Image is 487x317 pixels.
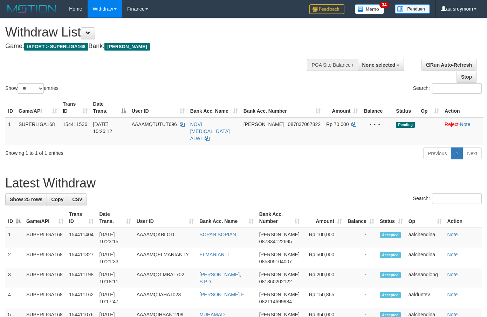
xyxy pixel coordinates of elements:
a: Note [447,292,458,297]
td: 154411404 [66,228,96,248]
th: Action [442,98,483,118]
th: Op: activate to sort column ascending [418,98,442,118]
th: Bank Acc. Number: activate to sort column ascending [241,98,323,118]
span: None selected [362,62,396,68]
th: Game/API: activate to sort column ascending [23,208,66,228]
th: Bank Acc. Name: activate to sort column ascending [187,98,241,118]
th: Action [445,208,482,228]
td: Rp 200,000 [302,268,345,288]
td: [DATE] 10:17:47 [96,288,133,308]
a: NOVI [MEDICAL_DATA] ALWI [190,121,230,141]
td: aafchendina [406,228,445,248]
td: Rp 100,000 [302,228,345,248]
a: SOPAN SOPIAN [199,232,236,237]
a: Run Auto-Refresh [421,59,476,71]
a: Next [462,147,482,159]
input: Search: [432,193,482,204]
span: ISPORT > SUPERLIGA168 [24,43,88,51]
td: Rp 500,000 [302,248,345,268]
th: Op: activate to sort column ascending [406,208,445,228]
td: AAAAMQELMANIANTY [134,248,197,268]
td: AAAAMQJAHAT023 [134,288,197,308]
span: Show 25 rows [10,197,42,202]
span: [PERSON_NAME] [104,43,150,51]
th: Date Trans.: activate to sort column ascending [96,208,133,228]
span: [PERSON_NAME] [243,121,284,127]
a: CSV [68,193,87,205]
span: 34 [379,2,389,8]
td: · [442,118,483,145]
th: Trans ID: activate to sort column ascending [66,208,96,228]
td: 1 [5,118,16,145]
h4: Game: Bank: [5,43,318,50]
td: Rp 150,865 [302,288,345,308]
th: User ID: activate to sort column ascending [129,98,187,118]
a: Stop [457,71,476,83]
span: Rp 70.000 [326,121,349,127]
span: Pending [396,122,415,128]
th: Amount: activate to sort column ascending [302,208,345,228]
td: [DATE] 10:21:33 [96,248,133,268]
a: Previous [423,147,451,159]
td: SUPERLIGA168 [23,248,66,268]
a: ELMANIANTI [199,252,229,257]
span: 154411536 [63,121,87,127]
h1: Withdraw List [5,25,318,39]
td: 2 [5,248,23,268]
th: Status [393,98,418,118]
label: Search: [413,83,482,94]
th: User ID: activate to sort column ascending [134,208,197,228]
a: [PERSON_NAME], S.PD.I [199,272,241,284]
span: Accepted [380,232,401,238]
span: [PERSON_NAME] [259,232,300,237]
td: 1 [5,228,23,248]
td: 154411162 [66,288,96,308]
th: Trans ID: activate to sort column ascending [60,98,90,118]
span: [PERSON_NAME] [259,272,300,277]
img: Feedback.jpg [309,4,344,14]
select: Showentries [18,83,44,94]
span: Accepted [380,272,401,278]
a: 1 [451,147,463,159]
th: Bank Acc. Name: activate to sort column ascending [197,208,256,228]
span: Accepted [380,292,401,298]
a: Note [460,121,471,127]
label: Show entries [5,83,59,94]
td: - [345,268,377,288]
th: Amount: activate to sort column ascending [323,98,361,118]
td: SUPERLIGA168 [16,118,60,145]
td: - [345,288,377,308]
img: panduan.png [395,4,430,14]
img: MOTION_logo.png [5,4,59,14]
span: Copy 081360202122 to clipboard [259,279,292,284]
div: - - - [364,121,390,128]
th: Balance [361,98,393,118]
div: Showing 1 to 1 of 1 entries [5,147,198,157]
td: - [345,228,377,248]
td: AAAAMQKBLOD [134,228,197,248]
span: Copy 087837067822 to clipboard [288,121,321,127]
span: Accepted [380,252,401,258]
span: Copy 085805104007 to clipboard [259,259,292,264]
td: 3 [5,268,23,288]
span: CSV [72,197,82,202]
td: SUPERLIGA168 [23,268,66,288]
a: Note [447,232,458,237]
img: Button%20Memo.svg [355,4,384,14]
button: None selected [358,59,404,71]
th: Date Trans.: activate to sort column descending [90,98,129,118]
td: - [345,248,377,268]
h1: Latest Withdraw [5,176,482,190]
th: Balance: activate to sort column ascending [345,208,377,228]
th: Status: activate to sort column ascending [377,208,406,228]
td: 4 [5,288,23,308]
div: PGA Site Balance / [307,59,357,71]
td: aafseanglong [406,268,445,288]
th: ID: activate to sort column descending [5,208,23,228]
th: Bank Acc. Number: activate to sort column ascending [256,208,302,228]
th: Game/API: activate to sort column ascending [16,98,60,118]
th: ID [5,98,16,118]
td: [DATE] 10:23:15 [96,228,133,248]
td: aafchendina [406,248,445,268]
td: 154411327 [66,248,96,268]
